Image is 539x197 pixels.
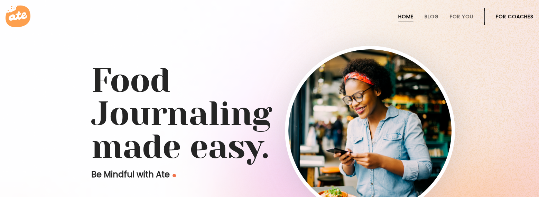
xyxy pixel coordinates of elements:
p: Be Mindful with Ate [91,169,285,180]
a: Home [398,14,413,19]
a: Blog [425,14,439,19]
h1: Food Journaling made easy. [91,64,448,164]
a: For Coaches [496,14,533,19]
a: For You [450,14,473,19]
